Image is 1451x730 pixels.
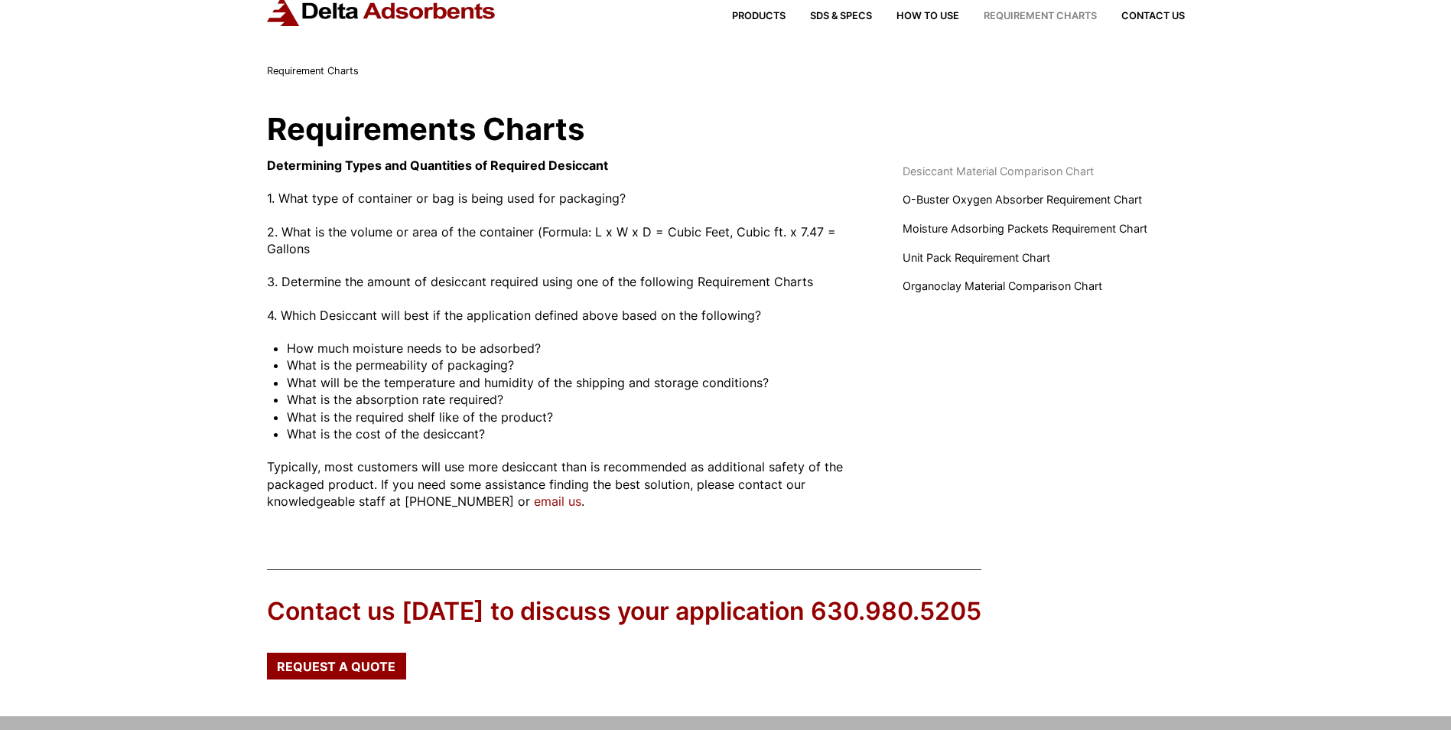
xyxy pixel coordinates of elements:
a: How to Use [872,11,959,21]
strong: Determining Types and Quantities of Required Desiccant [267,158,608,173]
a: SDS & SPECS [786,11,872,21]
span: Request a Quote [277,660,395,673]
li: How much moisture needs to be adsorbed? [287,340,866,357]
a: Products [708,11,786,21]
a: Unit Pack Requirement Chart [903,249,1050,266]
li: What is the absorption rate required? [287,391,866,408]
p: 1. What type of container or bag is being used for packaging? [267,190,867,207]
a: Desiccant Material Comparison Chart [903,163,1094,180]
span: Requirement Charts [984,11,1097,21]
li: What is the cost of the desiccant? [287,425,866,442]
span: Products [732,11,786,21]
p: Typically, most customers will use more desiccant than is recommended as additional safety of the... [267,458,867,510]
li: What is the permeability of packaging? [287,357,866,373]
span: Contact Us [1121,11,1185,21]
li: What will be the temperature and humidity of the shipping and storage conditions? [287,374,866,391]
p: 3. Determine the amount of desiccant required using one of the following Requirement Charts [267,273,867,290]
a: Moisture Adsorbing Packets Requirement Chart [903,220,1147,237]
a: O-Buster Oxygen Absorber Requirement Chart [903,191,1142,208]
a: Request a Quote [267,653,406,679]
p: 2. What is the volume or area of the container (Formula: L x W x D = Cubic Feet, Cubic ft. x 7.47... [267,223,867,258]
p: 4. Which Desiccant will best if the application defined above based on the following? [267,307,867,324]
h1: Requirements Charts [267,114,1185,145]
span: How to Use [896,11,959,21]
li: What is the required shelf like of the product? [287,409,866,425]
a: Contact Us [1097,11,1185,21]
span: Requirement Charts [267,65,359,77]
span: SDS & SPECS [810,11,872,21]
a: email us [534,494,581,509]
a: Organoclay Material Comparison Chart [903,278,1102,295]
a: Requirement Charts [959,11,1097,21]
div: Contact us [DATE] to discuss your application 630.980.5205 [267,595,981,629]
